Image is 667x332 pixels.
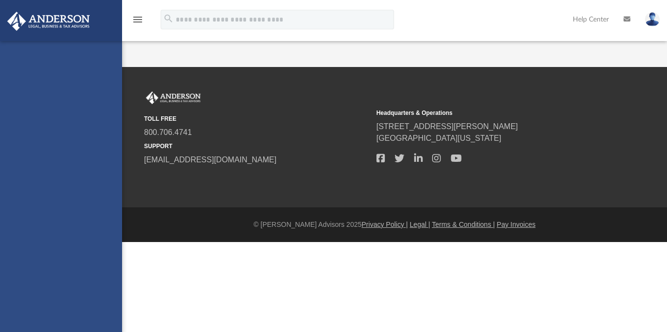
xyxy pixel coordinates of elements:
[132,19,144,25] a: menu
[144,155,276,164] a: [EMAIL_ADDRESS][DOMAIN_NAME]
[410,221,430,228] a: Legal |
[4,12,93,31] img: Anderson Advisors Platinum Portal
[144,128,192,136] a: 800.706.4741
[144,142,370,151] small: SUPPORT
[163,13,174,24] i: search
[645,12,660,26] img: User Pic
[376,134,501,142] a: [GEOGRAPHIC_DATA][US_STATE]
[362,221,408,228] a: Privacy Policy |
[144,91,203,104] img: Anderson Advisors Platinum Portal
[132,14,144,25] i: menu
[497,221,535,228] a: Pay Invoices
[432,221,495,228] a: Terms & Conditions |
[376,122,518,131] a: [STREET_ADDRESS][PERSON_NAME]
[144,114,370,123] small: TOLL FREE
[122,220,667,230] div: © [PERSON_NAME] Advisors 2025
[376,109,602,117] small: Headquarters & Operations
